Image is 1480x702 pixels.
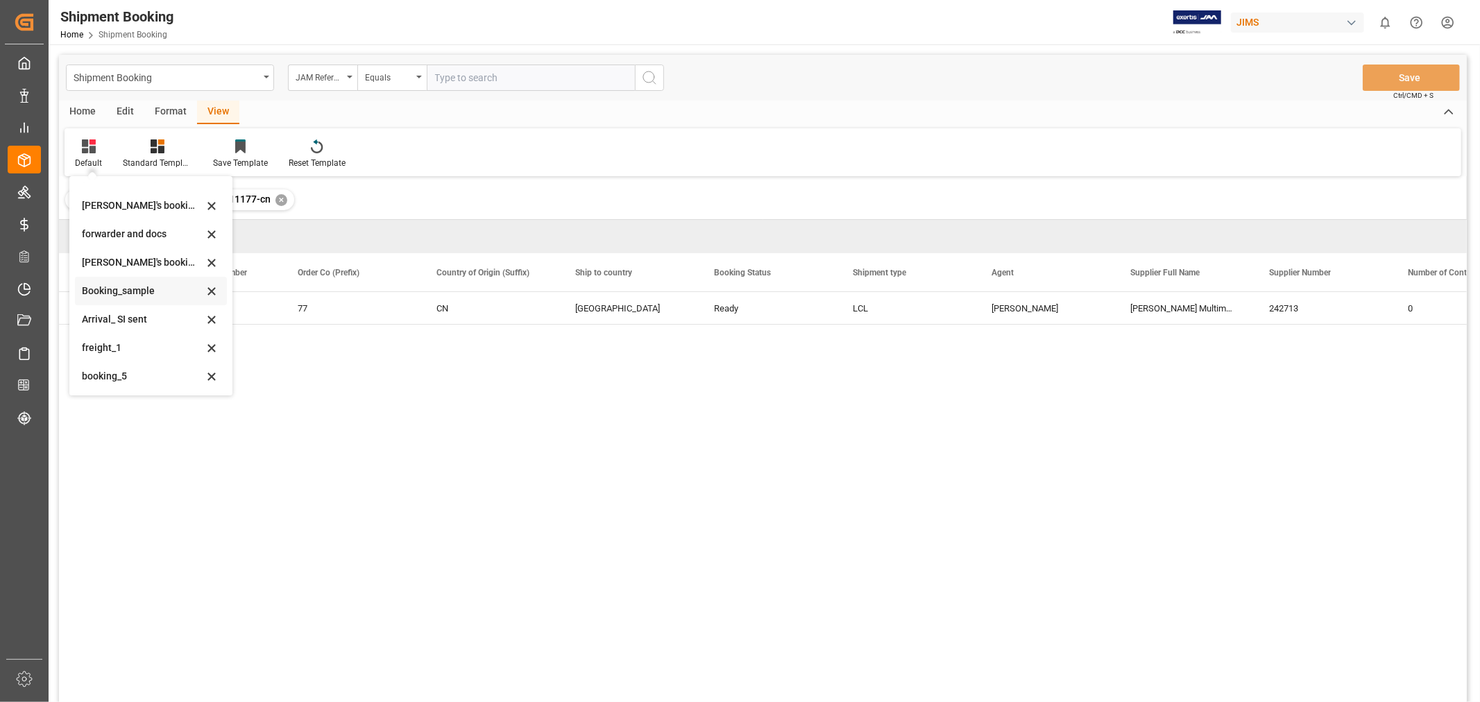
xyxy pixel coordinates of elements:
[60,30,83,40] a: Home
[1231,12,1364,33] div: JIMS
[296,68,343,84] div: JAM Reference Number
[714,268,771,277] span: Booking Status
[82,198,203,213] div: [PERSON_NAME]'s booking_3
[427,65,635,91] input: Type to search
[575,268,632,277] span: Ship to country
[74,68,259,85] div: Shipment Booking
[436,268,529,277] span: Country of Origin (Suffix)
[1393,90,1434,101] span: Ctrl/CMD + S
[298,293,403,325] div: 77
[853,293,958,325] div: LCL
[1114,292,1252,324] div: [PERSON_NAME] Multimedia [GEOGRAPHIC_DATA]
[575,293,681,325] div: [GEOGRAPHIC_DATA]
[1231,9,1370,35] button: JIMS
[992,268,1014,277] span: Agent
[365,68,412,84] div: Equals
[357,65,427,91] button: open menu
[60,6,173,27] div: Shipment Booking
[635,65,664,91] button: search button
[82,255,203,270] div: [PERSON_NAME]'s booking_4
[1363,65,1460,91] button: Save
[853,268,906,277] span: Shipment type
[82,369,203,384] div: booking_5
[289,157,346,169] div: Reset Template
[1130,268,1200,277] span: Supplier Full Name
[214,194,271,205] span: 77-11177-cn
[1401,7,1432,38] button: Help Center
[992,293,1097,325] div: [PERSON_NAME]
[1269,268,1331,277] span: Supplier Number
[1370,7,1401,38] button: show 0 new notifications
[82,227,203,241] div: forwarder and docs
[66,65,274,91] button: open menu
[197,101,239,124] div: View
[288,65,357,91] button: open menu
[436,293,542,325] div: CN
[714,293,819,325] div: Ready
[75,157,102,169] div: Default
[59,292,142,325] div: Press SPACE to select this row.
[144,101,197,124] div: Format
[82,312,203,327] div: Arrival_ SI sent
[59,101,106,124] div: Home
[298,268,359,277] span: Order Co (Prefix)
[1173,10,1221,35] img: Exertis%20JAM%20-%20Email%20Logo.jpg_1722504956.jpg
[1252,292,1391,324] div: 242713
[106,101,144,124] div: Edit
[213,157,268,169] div: Save Template
[82,341,203,355] div: freight_1
[275,194,287,206] div: ✕
[82,284,203,298] div: Booking_sample
[123,157,192,169] div: Standard Templates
